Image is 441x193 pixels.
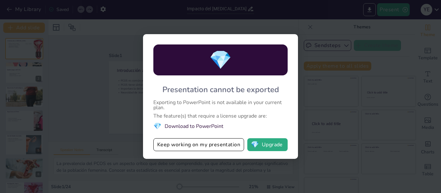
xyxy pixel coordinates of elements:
[251,141,259,148] span: diamond
[162,84,279,95] div: Presentation cannot be exported
[153,113,288,119] div: The feature(s) that require a license upgrade are:
[247,138,288,151] button: diamondUpgrade
[209,48,232,72] span: diamond
[153,138,244,151] button: Keep working on my presentation
[153,100,288,110] div: Exporting to PowerPoint is not available in your current plan.
[153,122,288,130] li: Download to PowerPoint
[153,122,161,130] span: diamond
